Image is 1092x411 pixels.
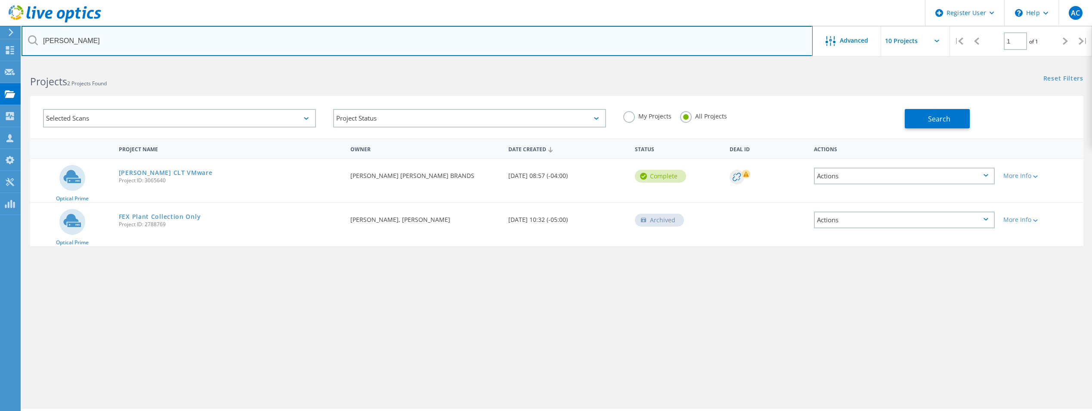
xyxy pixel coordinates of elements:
[22,26,813,56] input: Search projects by name, owner, ID, company, etc
[1003,217,1079,223] div: More Info
[119,222,342,227] span: Project ID: 2788769
[346,159,504,187] div: [PERSON_NAME] [PERSON_NAME] BRANDS
[43,109,316,128] div: Selected Scans
[680,111,727,119] label: All Projects
[1071,9,1080,16] span: AC
[905,109,970,128] button: Search
[950,26,968,56] div: |
[1043,75,1083,83] a: Reset Filters
[504,140,631,157] div: Date Created
[56,240,89,245] span: Optical Prime
[1015,9,1023,17] svg: \n
[56,196,89,201] span: Optical Prime
[631,140,725,156] div: Status
[814,168,995,184] div: Actions
[1074,26,1092,56] div: |
[635,170,686,183] div: Complete
[1029,38,1038,45] span: of 1
[1003,173,1079,179] div: More Info
[9,18,101,24] a: Live Optics Dashboard
[810,140,999,156] div: Actions
[114,140,346,156] div: Project Name
[119,178,342,183] span: Project ID: 3065640
[725,140,810,156] div: Deal Id
[346,203,504,231] div: [PERSON_NAME], [PERSON_NAME]
[635,214,684,227] div: Archived
[840,37,868,44] span: Advanced
[814,212,995,228] div: Actions
[928,114,950,124] span: Search
[30,75,67,88] b: Projects
[119,214,201,220] a: FEX Plant Collection Only
[504,203,631,231] div: [DATE] 10:32 (-05:00)
[346,140,504,156] div: Owner
[119,170,213,176] a: [PERSON_NAME] CLT VMware
[623,111,671,119] label: My Projects
[333,109,606,128] div: Project Status
[67,80,107,87] span: 2 Projects Found
[504,159,631,187] div: [DATE] 08:57 (-04:00)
